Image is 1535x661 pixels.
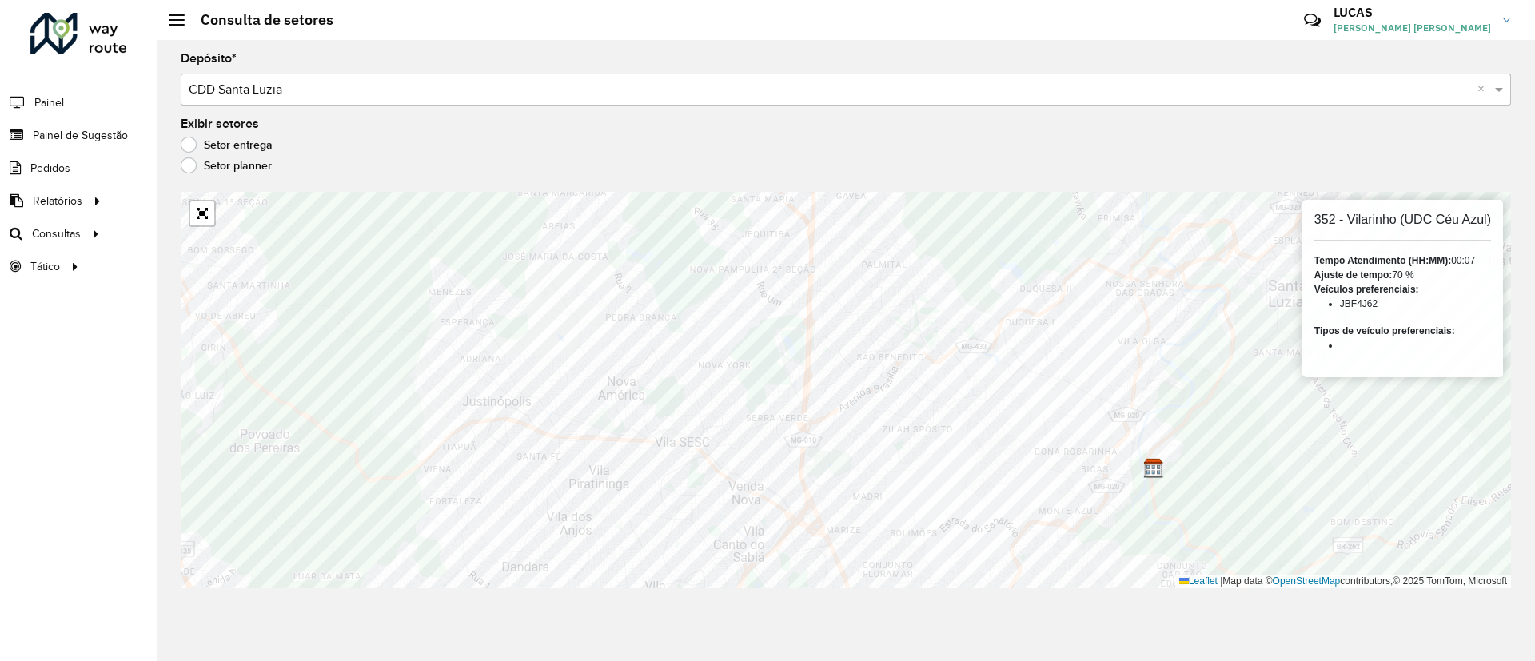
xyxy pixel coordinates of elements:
[185,11,333,29] h2: Consulta de setores
[1314,253,1491,268] div: 00:07
[1334,21,1491,35] span: [PERSON_NAME] [PERSON_NAME]
[1220,575,1222,587] span: |
[1314,269,1392,281] strong: Ajuste de tempo:
[181,157,272,173] label: Setor planner
[1340,297,1491,311] li: JBF4J62
[34,94,64,111] span: Painel
[32,225,81,242] span: Consultas
[30,160,70,177] span: Pedidos
[1314,325,1455,336] strong: Tipos de veículo preferenciais:
[1314,212,1491,227] h6: 352 - Vilarinho (UDC Céu Azul)
[181,137,273,153] label: Setor entrega
[30,258,60,275] span: Tático
[1314,268,1491,282] div: 70 %
[1314,284,1419,295] strong: Veículos preferenciais:
[33,193,82,209] span: Relatórios
[1334,5,1491,20] h3: LUCAS
[1295,3,1330,38] a: Contato Rápido
[1179,575,1218,587] a: Leaflet
[1175,575,1511,588] div: Map data © contributors,© 2025 TomTom, Microsoft
[1477,80,1491,99] span: Clear all
[190,201,214,225] a: Abrir mapa em tela cheia
[181,114,259,133] label: Exibir setores
[1273,575,1341,587] a: OpenStreetMap
[33,127,128,144] span: Painel de Sugestão
[1314,255,1451,266] strong: Tempo Atendimento (HH:MM):
[181,49,237,68] label: Depósito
